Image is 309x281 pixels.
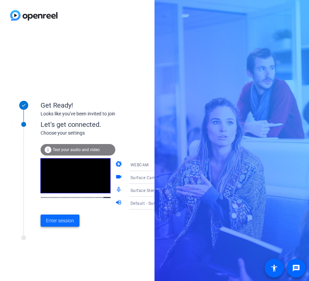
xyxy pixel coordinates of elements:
mat-icon: message [292,264,300,272]
span: Surface Camera Front (045e:0c85) [130,175,199,180]
span: Surface Stereo Microphones (Surface High Definition Audio) [130,188,249,193]
mat-icon: accessibility [270,264,278,272]
span: Test your audio and video [53,147,100,152]
span: Default - Surface Omnisonic Speakers (Surface High Definition Audio) [130,200,268,206]
div: Looks like you've been invited to join [41,110,176,117]
mat-icon: camera [115,161,123,169]
span: WEBCAM [130,163,149,167]
mat-icon: videocam [115,173,123,181]
div: Choose your settings [41,130,190,137]
span: Enter session [46,217,74,224]
mat-icon: info [44,146,52,154]
button: Enter session [41,215,79,227]
div: Get Ready! [41,100,176,110]
div: Let's get connected. [41,119,190,130]
mat-icon: volume_up [115,199,123,207]
mat-icon: mic_none [115,186,123,194]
